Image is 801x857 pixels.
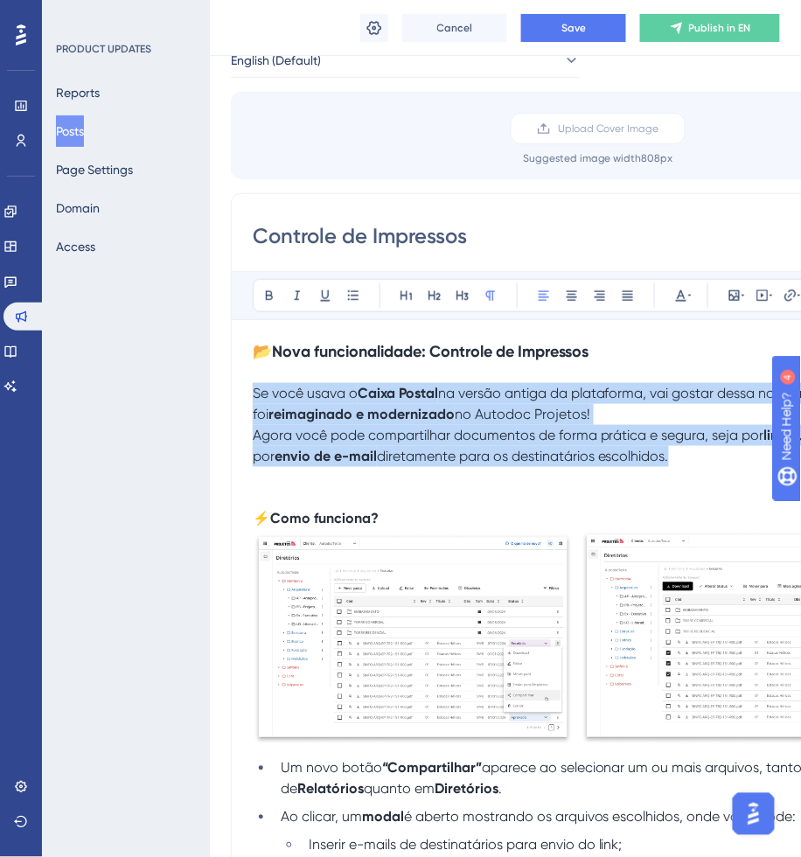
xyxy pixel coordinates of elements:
button: Posts [56,115,84,147]
span: Cancel [437,21,473,35]
span: Publish in EN [689,21,751,35]
strong: Relatórios [297,781,364,798]
button: Save [521,14,626,42]
span: Se você usava o [253,385,358,401]
strong: Caixa Postal [358,385,438,401]
span: Upload Cover Image [558,122,659,136]
span: quanto em [364,781,435,798]
button: Reports [56,77,100,108]
span: . [498,781,502,798]
div: PRODUCT UPDATES [56,42,151,56]
div: 4 [121,9,126,23]
span: Save [561,21,586,35]
button: Page Settings [56,154,133,185]
strong: Diretórios [435,781,498,798]
span: English (Default) [231,50,321,71]
strong: Nova funcionalidade: Controle de Impressos [272,342,589,361]
span: diretamente para os destinatários escolhidos. [377,448,669,464]
button: English (Default) [231,43,581,78]
span: Inserir e-mails de destinatários para envio do link; [309,837,623,854]
span: Need Help? [41,4,109,25]
span: 📂 [253,342,272,360]
span: no Autodoc Projetos! [455,406,590,422]
span: Ao clicar, um [281,809,362,826]
button: Access [56,231,95,262]
button: Publish in EN [640,14,780,42]
span: Um novo botão [281,760,382,777]
div: Suggested image width 808 px [523,151,673,165]
strong: “Compartilhar” [382,760,482,777]
strong: reimaginado e modernizado [268,406,455,422]
button: Cancel [402,14,507,42]
span: Agora você pode compartilhar documentos de forma prática e segura, seja por [253,427,764,443]
strong: envio de e-mail [275,448,377,464]
strong: Como funciona? [270,511,379,527]
iframe: UserGuiding AI Assistant Launcher [728,788,780,840]
strong: modal [362,809,404,826]
span: é aberto mostrando os arquivos escolhidos, onde você pode: [404,809,797,826]
span: ⚡ [253,511,270,527]
button: Domain [56,192,100,224]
